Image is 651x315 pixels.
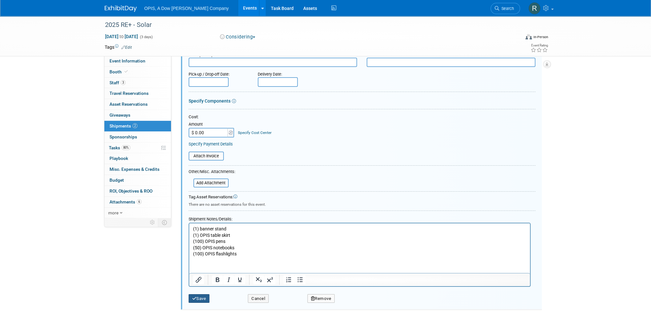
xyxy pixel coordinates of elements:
[133,123,137,128] span: 2
[234,275,245,284] button: Underline
[110,199,142,204] span: Attachments
[110,58,145,63] span: Event Information
[103,19,510,31] div: 2025 RE+ - Solar
[110,178,124,183] span: Budget
[104,143,171,153] a: Tasks80%
[104,56,171,66] a: Event Information
[104,132,171,142] a: Sponsorships
[258,69,337,77] div: Delivery Date:
[499,6,514,11] span: Search
[212,275,223,284] button: Bold
[110,112,130,118] span: Giveaways
[491,3,520,14] a: Search
[189,114,535,120] div: Cost:
[122,145,130,150] span: 80%
[189,142,233,146] a: Specify Payment Details
[189,223,530,273] iframe: Rich Text Area
[105,44,132,50] td: Tags
[104,78,171,88] a: Staff3
[110,102,148,107] span: Asset Reservations
[189,213,531,223] div: Shipment Notes/Details:
[105,5,137,12] img: ExhibitDay
[528,2,541,14] img: Renee Ortner
[104,88,171,99] a: Travel Reservations
[139,35,153,39] span: (3 days)
[104,208,171,218] a: more
[104,153,171,164] a: Playbook
[109,145,130,150] span: Tasks
[121,80,126,85] span: 3
[110,188,152,194] span: ROI, Objectives & ROO
[125,70,128,73] i: Booth reservation complete
[144,6,229,11] span: OPIS, A Dow [PERSON_NAME] Company
[283,275,294,284] button: Numbered list
[104,197,171,207] a: Attachments6
[189,169,235,176] div: Other/Misc. Attachments:
[104,121,171,131] a: Shipments2
[110,134,137,139] span: Sponsorships
[530,44,548,47] div: Event Rating
[189,194,535,200] div: Tag Asset Reservations:
[189,69,248,77] div: Pick-up / Drop-off Date:
[118,34,125,39] span: to
[189,121,235,128] div: Amount
[104,67,171,77] a: Booth
[482,33,548,43] div: Event Format
[295,275,305,284] button: Bullet list
[121,45,132,50] a: Edit
[238,130,272,135] a: Specify Cost Center
[248,294,269,303] button: Cancel
[104,175,171,186] a: Budget
[264,275,275,284] button: Superscript
[307,294,335,303] button: Remove
[110,69,129,74] span: Booth
[189,200,535,207] div: There are no asset reservations for this event.
[104,99,171,110] a: Asset Reservations
[218,34,258,40] button: Considering
[108,210,118,215] span: more
[110,91,149,96] span: Travel Reservations
[189,98,231,104] a: Specify Components
[110,80,126,85] span: Staff
[104,164,171,175] a: Misc. Expenses & Credits
[104,186,171,196] a: ROI, Objectives & ROO
[104,110,171,120] a: Giveaways
[193,275,204,284] button: Insert/edit link
[137,199,142,204] span: 6
[147,218,158,227] td: Personalize Event Tab Strip
[158,218,171,227] td: Toggle Event Tabs
[533,35,548,39] div: In-Person
[253,275,264,284] button: Subscript
[110,167,159,172] span: Misc. Expenses & Credits
[110,123,137,128] span: Shipments
[525,34,532,39] img: Format-Inperson.png
[223,275,234,284] button: Italic
[105,34,138,39] span: [DATE] [DATE]
[189,294,210,303] button: Save
[110,156,128,161] span: Playbook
